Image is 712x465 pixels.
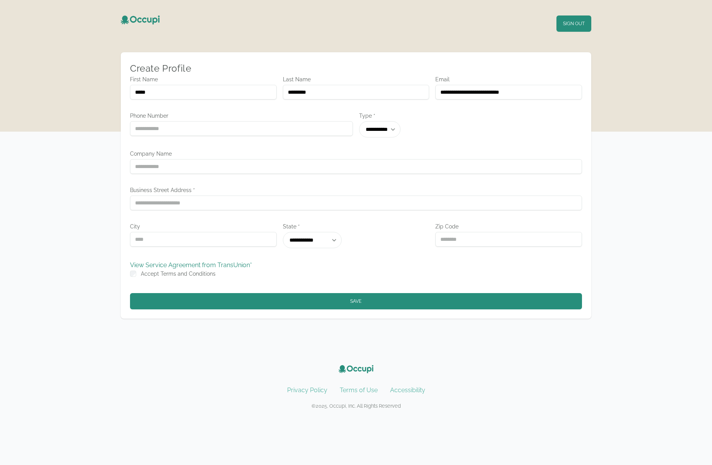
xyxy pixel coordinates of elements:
[130,63,191,74] span: Create Profile
[311,403,401,409] small: © 2025 , Occupi, Inc. All Rights Reserved
[130,112,353,120] label: Phone Number
[359,112,467,120] label: Type *
[130,223,277,230] label: City
[283,75,430,83] label: Last Name
[340,386,378,394] a: Terms of Use
[130,75,277,83] label: First Name
[435,223,582,230] label: Zip Code
[435,75,582,83] label: Email
[287,386,327,394] a: Privacy Policy
[390,386,425,394] a: Accessibility
[141,271,216,277] label: Accept Terms and Conditions
[283,223,430,230] label: State *
[130,261,252,269] a: View Service Agreement from TransUnion*
[130,293,582,309] button: Save
[130,186,582,194] label: Business Street Address *
[130,150,582,158] label: Company Name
